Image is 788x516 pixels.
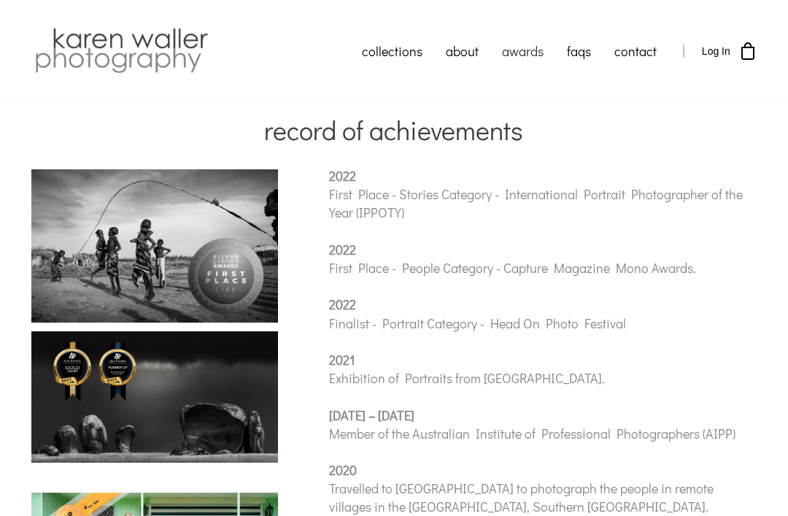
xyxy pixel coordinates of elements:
span: Travelled to [GEOGRAPHIC_DATA] to photograph the people in remote villages in the [GEOGRAPHIC_DAT... [329,480,714,515]
span: [DATE] – [DATE] [329,407,414,424]
span: 2020 [329,461,357,479]
span: Member of the Australian Institute of Professional Photographers (AIPP) [329,425,735,442]
img: Karen Waller Photography [31,26,212,77]
span: record of achievements [264,112,523,147]
span: Exhibition of Portraits from [GEOGRAPHIC_DATA]. [329,369,605,387]
a: awards [490,33,555,69]
span: Finalist - Portrait Category - Head On Photo Festival [329,315,626,332]
span: 2022 [329,296,356,313]
a: collections [350,33,434,69]
a: contact [603,33,668,69]
span: 2022 [329,241,356,258]
a: faqs [555,33,603,69]
span: Log In [702,45,730,57]
a: about [434,33,490,69]
span: First Place - People Category - Capture Magazine Mono Awards. [329,259,696,277]
span: First Place - Stories Category - International Portrait Photographer of the Year (IPPOTY) [329,185,743,221]
span: 2021 [329,351,355,369]
span: 2022 [329,167,356,185]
